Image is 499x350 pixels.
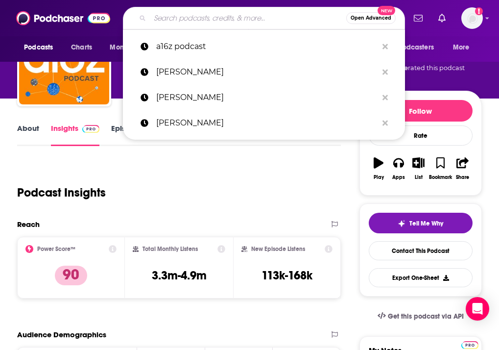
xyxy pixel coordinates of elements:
button: tell me why sparkleTell Me Why [369,213,473,233]
div: List [415,175,423,180]
h3: 113k-168k [261,268,312,283]
h3: 3.3m-4.9m [152,268,207,283]
span: Get this podcast via API [388,312,464,321]
button: open menu [446,38,482,57]
span: Monitoring [110,41,144,54]
button: Bookmark [428,151,452,186]
button: Show profile menu [461,7,483,29]
h1: Podcast Insights [17,185,106,200]
h2: Total Monthly Listens [143,246,198,252]
img: Podchaser - Follow, Share and Rate Podcasts [16,9,110,27]
h2: Audience Demographics [17,330,106,339]
div: Bookmark [429,175,452,180]
button: List [408,151,428,186]
a: Get this podcast via API [370,304,472,328]
input: Search podcasts, credits, & more... [150,10,346,26]
a: a16z podcast [123,34,405,59]
button: Follow [369,100,473,122]
a: Show notifications dropdown [434,10,450,26]
p: a16z podcast [156,34,378,59]
div: Apps [392,175,405,180]
p: 90 [55,266,87,285]
a: Episodes926 [111,124,160,146]
span: Charts [71,41,92,54]
p: Theo Von [156,85,378,110]
a: [PERSON_NAME] [123,59,405,85]
span: Tell Me Why [409,220,443,227]
span: rated this podcast [408,64,465,72]
a: About [17,124,39,146]
svg: Add a profile image [475,7,483,15]
p: Lex Fridman [156,59,378,85]
img: Podchaser Pro [82,125,99,133]
div: Open Intercom Messenger [466,297,489,321]
button: Share [452,151,473,186]
span: Podcasts [24,41,53,54]
a: InsightsPodchaser Pro [51,124,99,146]
button: Open AdvancedNew [346,12,396,24]
span: Open Advanced [351,16,391,21]
div: Search podcasts, credits, & more... [123,7,405,29]
img: User Profile [461,7,483,29]
a: Show notifications dropdown [410,10,427,26]
button: Export One-Sheet [369,268,473,287]
span: For Podcasters [387,41,434,54]
span: New [378,6,395,15]
h2: Reach [17,220,40,229]
button: open menu [103,38,157,57]
span: More [453,41,470,54]
div: Play [374,175,384,180]
a: [PERSON_NAME] [123,110,405,136]
h2: New Episode Listens [251,246,305,252]
img: tell me why sparkle [398,220,405,227]
a: Charts [65,38,98,57]
a: [PERSON_NAME] [123,85,405,110]
button: open menu [380,38,448,57]
div: Rate [369,125,473,146]
div: Share [456,175,469,180]
button: Play [369,151,389,186]
a: Contact This Podcast [369,241,473,260]
span: Logged in as collectedstrategies [461,7,483,29]
p: Theo Vonn [156,110,378,136]
button: Apps [389,151,409,186]
img: Podchaser Pro [461,341,478,349]
h2: Power Score™ [37,246,75,252]
button: open menu [17,38,66,57]
a: Pro website [461,340,478,349]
